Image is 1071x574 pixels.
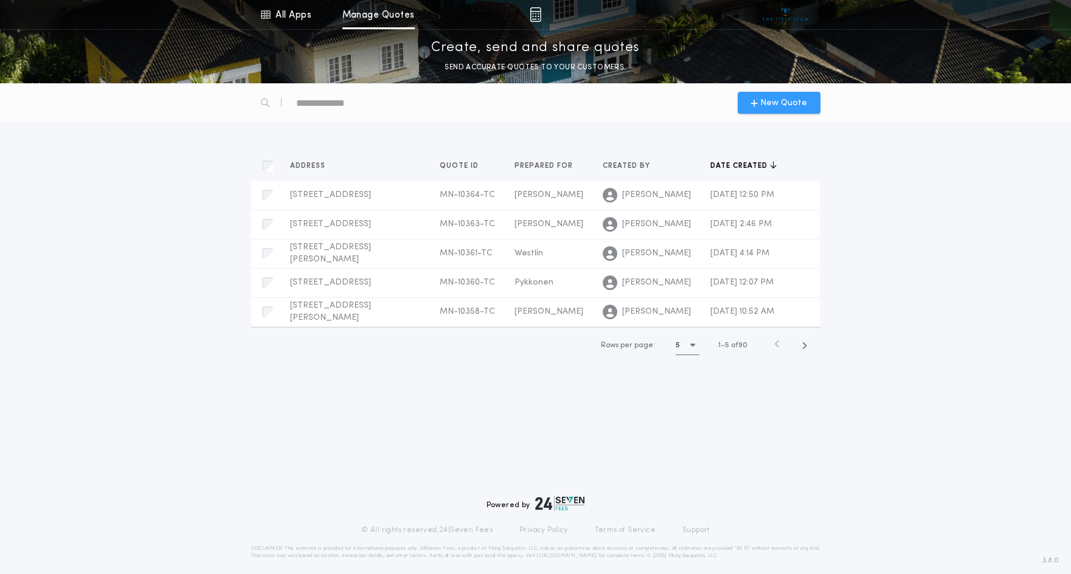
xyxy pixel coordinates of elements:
[440,220,495,229] span: MN-10363-TC
[682,525,710,535] a: Support
[731,340,747,351] span: of 90
[710,249,769,258] span: [DATE] 4:14 PM
[251,545,820,559] p: DISCLAIMER: This estimate is provided for informational purposes only. 24|Seven Fees, a product o...
[440,307,495,316] span: MN-10358-TC
[535,496,585,511] img: logo
[440,160,488,172] button: Quote ID
[487,496,585,511] div: Powered by
[530,7,541,22] img: img
[622,306,691,318] span: [PERSON_NAME]
[515,307,583,316] span: [PERSON_NAME]
[603,160,659,172] button: Created by
[290,301,371,322] span: [STREET_ADDRESS][PERSON_NAME]
[440,278,495,287] span: MN-10360-TC
[622,247,691,260] span: [PERSON_NAME]
[710,220,772,229] span: [DATE] 2:46 PM
[760,97,807,109] span: New Quote
[725,342,729,349] span: 5
[595,525,656,535] a: Terms of Service
[710,160,777,172] button: Date created
[440,190,495,199] span: MN-10364-TC
[718,342,721,349] span: 1
[1042,555,1059,566] span: 3.8.0
[622,277,691,289] span: [PERSON_NAME]
[290,160,334,172] button: Address
[440,249,493,258] span: MN-10361-TC
[603,161,653,171] span: Created by
[290,190,371,199] span: [STREET_ADDRESS]
[515,190,583,199] span: [PERSON_NAME]
[710,161,770,171] span: Date created
[519,525,568,535] a: Privacy Policy
[290,161,328,171] span: Address
[445,61,626,74] p: SEND ACCURATE QUOTES TO YOUR CUSTOMERS.
[515,249,543,258] span: Westlin
[763,9,808,21] img: vs-icon
[710,307,774,316] span: [DATE] 10:52 AM
[515,220,583,229] span: [PERSON_NAME]
[515,278,553,287] span: Pykkonen
[622,189,691,201] span: [PERSON_NAME]
[676,336,699,355] button: 5
[290,243,371,264] span: [STREET_ADDRESS][PERSON_NAME]
[710,190,774,199] span: [DATE] 12:50 PM
[440,161,481,171] span: Quote ID
[290,278,371,287] span: [STREET_ADDRESS]
[601,342,655,349] span: Rows per page:
[515,161,575,171] span: Prepared for
[710,278,774,287] span: [DATE] 12:07 PM
[536,553,597,558] a: [URL][DOMAIN_NAME]
[361,525,493,535] p: © All rights reserved. 24|Seven Fees
[738,92,820,114] button: New Quote
[290,220,371,229] span: [STREET_ADDRESS]
[431,38,640,58] p: Create, send and share quotes
[622,218,691,230] span: [PERSON_NAME]
[676,339,680,351] h1: 5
